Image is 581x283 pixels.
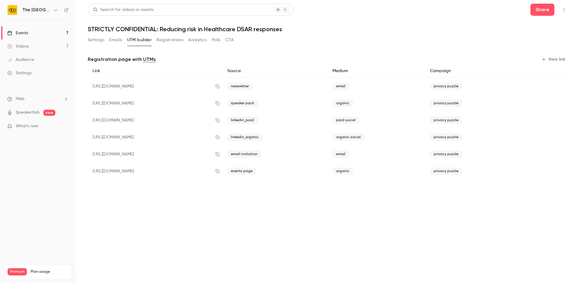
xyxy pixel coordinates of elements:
[88,35,104,45] button: Settings
[430,134,462,141] span: privacy puzzle
[7,30,28,36] div: Events
[333,117,359,124] span: paid social
[8,5,17,15] img: The DPO Centre
[425,64,524,78] div: Campaign
[88,163,222,180] div: [URL][DOMAIN_NAME]
[16,123,38,129] span: What's new
[16,96,25,102] span: Help
[143,56,156,63] a: UTMs
[188,35,207,45] button: Analytics
[61,124,68,129] iframe: Noticeable Trigger
[156,35,183,45] button: Registrations
[88,25,569,33] h1: STRICTLY CONFIDENTIAL: Reducing risk in Healthcare DSAR responses
[430,100,462,107] span: privacy puzzle
[430,151,462,158] span: privacy puzzle
[22,7,51,13] h6: The [GEOGRAPHIC_DATA]
[31,269,68,274] span: Plan usage
[88,95,222,112] div: [URL][DOMAIN_NAME]
[7,70,31,76] div: Settings
[333,151,349,158] span: email
[88,112,222,129] div: [URL][DOMAIN_NAME]
[88,146,222,163] div: [URL][DOMAIN_NAME]
[225,35,234,45] button: CTA
[227,117,258,124] span: linkedin_paid
[16,109,40,116] a: SpeakerHub
[7,43,29,49] div: Videos
[430,168,462,175] span: privacy puzzle
[212,35,221,45] button: Polls
[88,129,222,146] div: [URL][DOMAIN_NAME]
[227,134,262,141] span: linkedin_organic
[88,78,222,95] div: [URL][DOMAIN_NAME]
[539,55,569,64] button: New link
[227,83,253,90] span: newsletter
[8,268,27,275] span: Premium
[430,117,462,124] span: privacy puzzle
[43,110,55,116] span: new
[7,57,34,63] div: Audience
[222,64,328,78] div: Source
[333,83,349,90] span: email
[93,7,153,13] div: Search for videos or events
[333,168,353,175] span: organic
[227,100,258,107] span: speaker pack
[227,151,261,158] span: email invitation
[333,100,353,107] span: organic
[530,4,554,16] button: Share
[88,56,156,63] p: Registration page with
[430,83,462,90] span: privacy puzzle
[328,64,425,78] div: Medium
[333,134,364,141] span: organic social
[109,35,122,45] button: Emails
[227,168,256,175] span: events page
[127,35,152,45] button: UTM builder
[88,64,222,78] div: Link
[7,96,68,102] li: help-dropdown-opener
